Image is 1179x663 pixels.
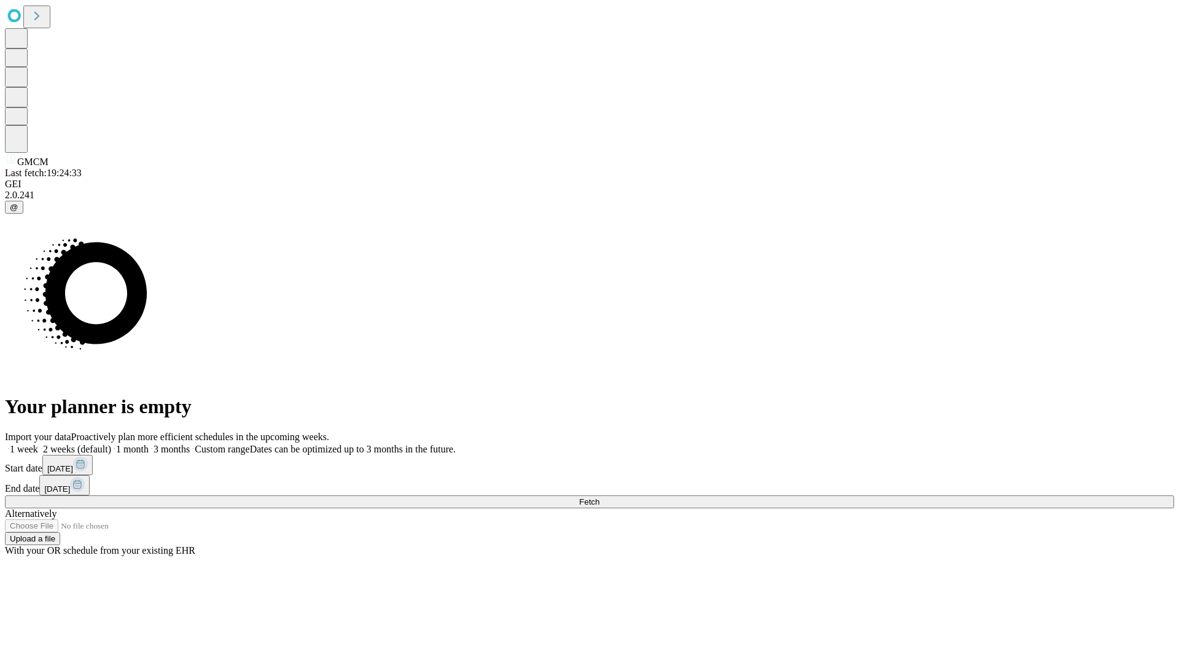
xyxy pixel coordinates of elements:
[10,203,18,212] span: @
[5,495,1174,508] button: Fetch
[5,432,71,442] span: Import your data
[5,455,1174,475] div: Start date
[42,455,93,475] button: [DATE]
[17,157,49,167] span: GMCM
[154,444,190,454] span: 3 months
[71,432,329,442] span: Proactively plan more efficient schedules in the upcoming weeks.
[5,179,1174,190] div: GEI
[579,497,599,506] span: Fetch
[5,168,82,178] span: Last fetch: 19:24:33
[5,545,195,556] span: With your OR schedule from your existing EHR
[5,395,1174,418] h1: Your planner is empty
[47,464,73,473] span: [DATE]
[5,508,56,519] span: Alternatively
[44,484,70,494] span: [DATE]
[43,444,111,454] span: 2 weeks (default)
[39,475,90,495] button: [DATE]
[250,444,456,454] span: Dates can be optimized up to 3 months in the future.
[5,190,1174,201] div: 2.0.241
[10,444,38,454] span: 1 week
[5,201,23,214] button: @
[5,475,1174,495] div: End date
[5,532,60,545] button: Upload a file
[195,444,249,454] span: Custom range
[116,444,149,454] span: 1 month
